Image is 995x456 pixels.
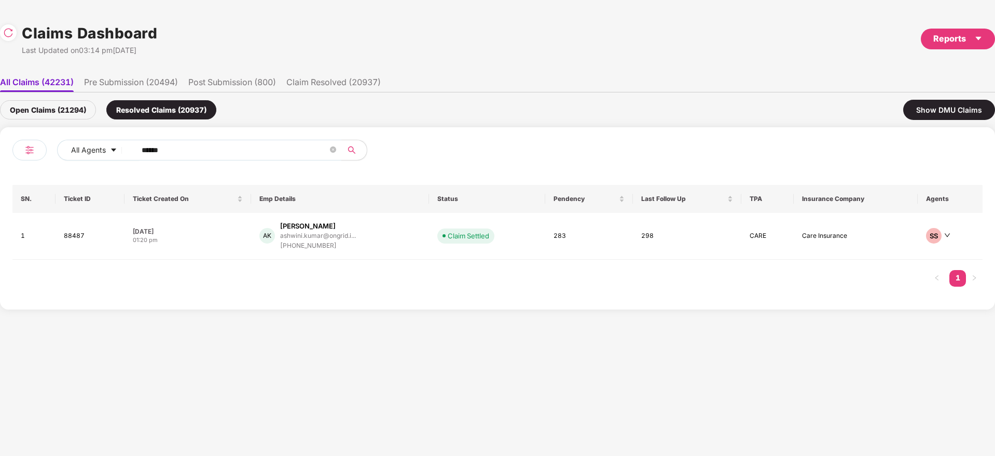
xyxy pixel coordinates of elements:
[330,145,336,155] span: close-circle
[133,227,243,236] div: [DATE]
[125,185,251,213] th: Ticket Created On
[12,185,56,213] th: SN.
[926,228,942,244] div: SS
[545,185,633,213] th: Pendency
[641,195,726,203] span: Last Follow Up
[929,270,945,287] li: Previous Page
[966,270,983,287] button: right
[110,146,117,155] span: caret-down
[741,185,794,213] th: TPA
[974,34,983,43] span: caret-down
[944,232,950,238] span: down
[286,77,381,92] li: Claim Resolved (20937)
[22,45,157,56] div: Last Updated on 03:14 pm[DATE]
[794,185,918,213] th: Insurance Company
[429,185,545,213] th: Status
[949,270,966,287] li: 1
[188,77,276,92] li: Post Submission (800)
[341,140,367,160] button: search
[56,185,124,213] th: Ticket ID
[903,100,995,120] div: Show DMU Claims
[280,232,356,239] div: ashwini.kumar@ongrid.i...
[448,231,489,241] div: Claim Settled
[280,241,356,251] div: [PHONE_NUMBER]
[133,236,243,245] div: 01:20 pm
[966,270,983,287] li: Next Page
[106,100,216,119] div: Resolved Claims (20937)
[330,146,336,153] span: close-circle
[949,270,966,286] a: 1
[918,185,983,213] th: Agents
[23,144,36,156] img: svg+xml;base64,PHN2ZyB4bWxucz0iaHR0cDovL3d3dy53My5vcmcvMjAwMC9zdmciIHdpZHRoPSIyNCIgaGVpZ2h0PSIyNC...
[280,221,336,231] div: [PERSON_NAME]
[929,270,945,287] button: left
[341,146,362,154] span: search
[56,213,124,260] td: 88487
[3,28,13,38] img: svg+xml;base64,PHN2ZyBpZD0iUmVsb2FkLTMyeDMyIiB4bWxucz0iaHR0cDovL3d3dy53My5vcmcvMjAwMC9zdmciIHdpZH...
[971,275,977,281] span: right
[22,22,157,45] h1: Claims Dashboard
[633,185,742,213] th: Last Follow Up
[933,32,983,45] div: Reports
[12,213,56,260] td: 1
[84,77,178,92] li: Pre Submission (20494)
[554,195,617,203] span: Pendency
[934,275,940,281] span: left
[251,185,429,213] th: Emp Details
[71,144,106,156] span: All Agents
[259,228,275,244] div: AK
[633,213,742,260] td: 298
[545,213,633,260] td: 283
[794,213,918,260] td: Care Insurance
[741,213,794,260] td: CARE
[57,140,140,160] button: All Agentscaret-down
[133,195,235,203] span: Ticket Created On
